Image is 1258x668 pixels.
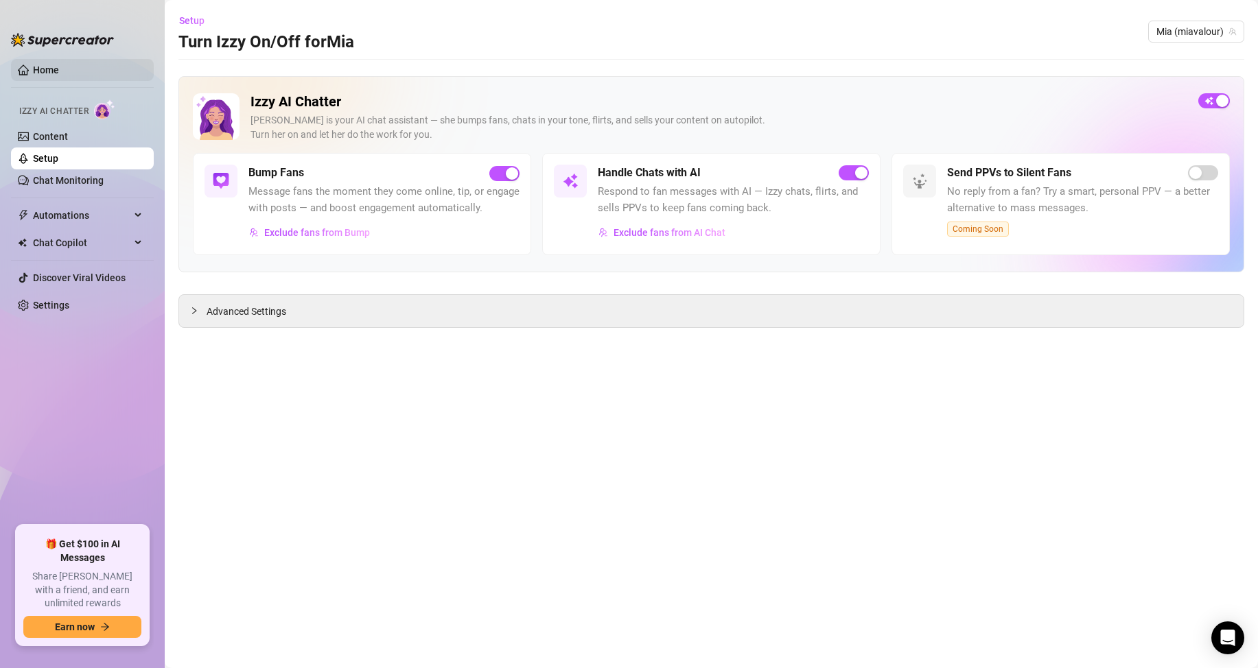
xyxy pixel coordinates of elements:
h5: Handle Chats with AI [598,165,701,181]
img: svg%3e [249,228,259,237]
span: Exclude fans from AI Chat [614,227,725,238]
img: logo-BBDzfeDw.svg [11,33,114,47]
span: Share [PERSON_NAME] with a friend, and earn unlimited rewards [23,570,141,610]
a: Settings [33,300,69,311]
h5: Bump Fans [248,165,304,181]
h2: Izzy AI Chatter [251,93,1187,110]
div: Open Intercom Messenger [1211,621,1244,654]
span: Setup [179,15,205,26]
span: collapsed [190,307,198,315]
span: team [1228,27,1237,36]
a: Setup [33,153,58,164]
button: Exclude fans from Bump [248,222,371,243]
span: 🎁 Get $100 in AI Messages [23,538,141,564]
h3: Turn Izzy On/Off for Mia [178,32,354,53]
button: Setup [178,10,216,32]
h5: Send PPVs to Silent Fans [947,165,1071,181]
span: Chat Copilot [33,232,130,254]
span: Exclude fans from Bump [264,227,370,238]
span: thunderbolt [18,210,29,221]
span: Message fans the moment they come online, tip, or engage with posts — and boost engagement automa... [248,184,520,216]
a: Home [33,64,59,75]
span: No reply from a fan? Try a smart, personal PPV — a better alternative to mass messages. [947,184,1218,216]
span: arrow-right [100,622,110,632]
span: Automations [33,204,130,226]
img: Izzy AI Chatter [193,93,240,140]
span: Earn now [55,621,95,632]
img: svg%3e [562,173,579,189]
img: AI Chatter [94,99,115,119]
span: Mia (miavalour) [1156,21,1236,42]
span: Izzy AI Chatter [19,105,89,118]
img: svg%3e [213,173,229,189]
a: Chat Monitoring [33,175,104,186]
img: Chat Copilot [18,238,27,248]
button: Exclude fans from AI Chat [598,222,726,243]
a: Content [33,131,68,142]
div: [PERSON_NAME] is your AI chat assistant — she bumps fans, chats in your tone, flirts, and sells y... [251,113,1187,142]
span: Coming Soon [947,222,1009,237]
div: collapsed [190,303,207,318]
span: Advanced Settings [207,304,286,319]
button: Earn nowarrow-right [23,616,141,638]
img: svg%3e [598,228,608,237]
img: svg%3e [911,173,928,189]
a: Discover Viral Videos [33,272,126,283]
span: Respond to fan messages with AI — Izzy chats, flirts, and sells PPVs to keep fans coming back. [598,184,869,216]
